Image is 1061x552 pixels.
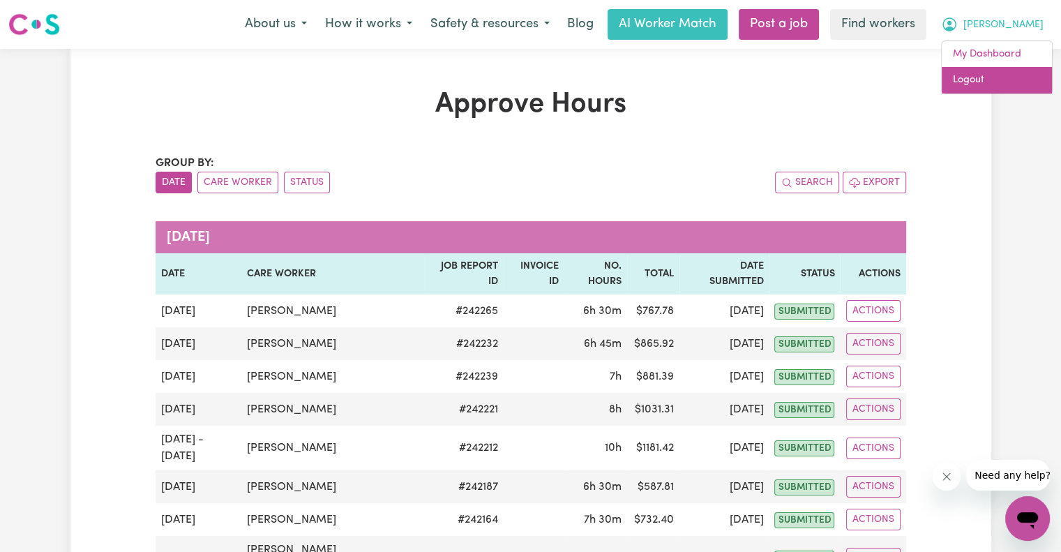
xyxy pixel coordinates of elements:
a: Careseekers logo [8,8,60,40]
span: 6 hours 30 minutes [583,482,622,493]
a: Post a job [739,9,819,40]
button: Export [843,172,906,193]
th: No. Hours [564,253,627,294]
td: [DATE] [156,294,242,327]
td: # 242221 [425,393,503,426]
span: submitted [774,336,834,352]
button: Actions [846,438,901,459]
td: # 242212 [425,426,503,470]
td: [DATE] [679,360,769,393]
td: [DATE] [679,327,769,360]
span: 6 hours 30 minutes [583,306,622,317]
button: Actions [846,509,901,530]
td: $ 865.92 [627,327,679,360]
td: [PERSON_NAME] [241,426,425,470]
span: submitted [774,304,834,320]
a: Blog [559,9,602,40]
td: [DATE] [156,470,242,503]
span: 7 hours [610,371,622,382]
td: $ 767.78 [627,294,679,327]
a: AI Worker Match [608,9,728,40]
td: [PERSON_NAME] [241,360,425,393]
th: Invoice ID [504,253,564,294]
span: submitted [774,369,834,385]
button: sort invoices by paid status [284,172,330,193]
button: Actions [846,476,901,498]
span: submitted [774,440,834,456]
th: Actions [840,253,905,294]
div: My Account [941,40,1053,94]
th: Total [627,253,679,294]
td: # 242265 [425,294,503,327]
button: Safety & resources [421,10,559,39]
td: # 242239 [425,360,503,393]
td: [PERSON_NAME] [241,393,425,426]
button: Actions [846,333,901,355]
a: Logout [942,67,1052,94]
td: $ 1031.31 [627,393,679,426]
th: Job Report ID [425,253,503,294]
td: [PERSON_NAME] [241,503,425,536]
span: submitted [774,402,834,418]
caption: [DATE] [156,221,906,253]
button: My Account [932,10,1053,39]
button: sort invoices by care worker [197,172,278,193]
span: 6 hours 45 minutes [584,338,622,350]
button: Actions [846,300,901,322]
button: Search [775,172,839,193]
span: 8 hours [609,404,622,415]
th: Care worker [241,253,425,294]
span: submitted [774,512,834,528]
td: [DATE] [679,426,769,470]
span: Need any help? [8,10,84,21]
span: 10 hours [605,442,622,454]
iframe: Close message [933,463,961,491]
td: [DATE] [156,360,242,393]
iframe: Message from company [966,460,1050,491]
td: $ 881.39 [627,360,679,393]
td: # 242164 [425,503,503,536]
td: [DATE] [156,393,242,426]
td: [DATE] [679,294,769,327]
iframe: Button to launch messaging window [1005,496,1050,541]
th: Status [769,253,840,294]
td: [DATE] [679,470,769,503]
td: # 242187 [425,470,503,503]
span: submitted [774,479,834,495]
button: How it works [316,10,421,39]
span: [PERSON_NAME] [963,17,1044,33]
td: [DATE] [156,327,242,360]
img: Careseekers logo [8,12,60,37]
td: $ 1181.42 [627,426,679,470]
button: sort invoices by date [156,172,192,193]
td: [DATE] [679,503,769,536]
h1: Approve Hours [156,88,906,121]
button: Actions [846,398,901,420]
td: [PERSON_NAME] [241,470,425,503]
td: [PERSON_NAME] [241,294,425,327]
button: Actions [846,366,901,387]
th: Date [156,253,242,294]
td: [DATE] - [DATE] [156,426,242,470]
button: About us [236,10,316,39]
td: # 242232 [425,327,503,360]
td: [PERSON_NAME] [241,327,425,360]
span: 7 hours 30 minutes [584,514,622,525]
td: [DATE] [156,503,242,536]
a: My Dashboard [942,41,1052,68]
a: Find workers [830,9,926,40]
span: Group by: [156,158,214,169]
td: $ 587.81 [627,470,679,503]
th: Date Submitted [679,253,769,294]
td: [DATE] [679,393,769,426]
td: $ 732.40 [627,503,679,536]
